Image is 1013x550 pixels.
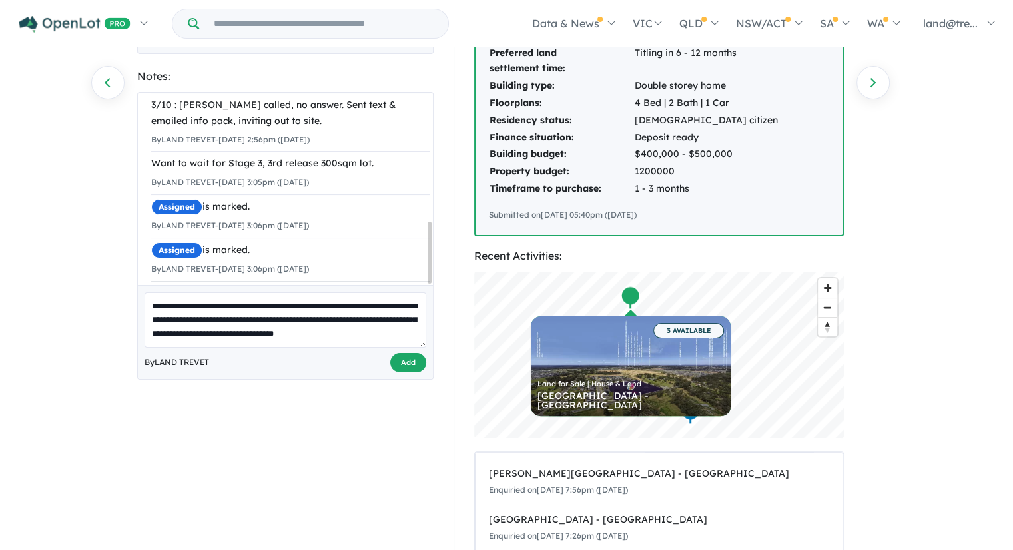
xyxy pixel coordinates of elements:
[489,146,634,163] td: Building budget:
[489,512,829,528] div: [GEOGRAPHIC_DATA] - [GEOGRAPHIC_DATA]
[531,316,731,416] a: 3 AVAILABLE Land for Sale | House & Land [GEOGRAPHIC_DATA] - [GEOGRAPHIC_DATA]
[818,298,837,317] button: Zoom out
[818,278,837,298] button: Zoom in
[19,16,131,33] img: Openlot PRO Logo White
[634,129,779,146] td: Deposit ready
[818,317,837,336] button: Reset bearing to north
[151,242,430,258] div: is marked.
[151,199,202,215] span: Assigned
[474,247,844,265] div: Recent Activities:
[151,97,430,129] div: 3/10 : [PERSON_NAME] called, no answer. Sent text & emailed info pack, inviting out to site.
[680,400,700,425] div: Map marker
[653,323,724,338] span: 3 AVAILABLE
[489,77,634,95] td: Building type:
[634,77,779,95] td: Double storey home
[818,318,837,336] span: Reset bearing to north
[202,9,446,38] input: Try estate name, suburb, builder or developer
[151,135,310,144] small: By LAND TREVET - [DATE] 2:56pm ([DATE])
[634,112,779,129] td: [DEMOGRAPHIC_DATA] citizen
[151,199,430,215] div: is marked.
[489,459,829,505] a: [PERSON_NAME][GEOGRAPHIC_DATA] - [GEOGRAPHIC_DATA]Enquiried on[DATE] 7:56pm ([DATE])
[489,180,634,198] td: Timeframe to purchase:
[489,485,628,495] small: Enquiried on [DATE] 7:56pm ([DATE])
[489,466,829,482] div: [PERSON_NAME][GEOGRAPHIC_DATA] - [GEOGRAPHIC_DATA]
[474,272,844,438] canvas: Map
[489,163,634,180] td: Property budget:
[634,95,779,112] td: 4 Bed | 2 Bath | 1 Car
[489,531,628,541] small: Enquiried on [DATE] 7:26pm ([DATE])
[489,129,634,146] td: Finance situation:
[620,285,640,310] div: Map marker
[151,156,430,172] div: Want to wait for Stage 3, 3rd release 300sqm lot.
[151,220,309,230] small: By LAND TREVET - [DATE] 3:06pm ([DATE])
[489,95,634,112] td: Floorplans:
[634,163,779,180] td: 1200000
[137,67,434,85] div: Notes:
[489,112,634,129] td: Residency status:
[537,380,724,388] div: Land for Sale | House & Land
[537,391,724,410] div: [GEOGRAPHIC_DATA] - [GEOGRAPHIC_DATA]
[151,242,202,258] span: Assigned
[634,180,779,198] td: 1 - 3 months
[151,264,309,274] small: By LAND TREVET - [DATE] 3:06pm ([DATE])
[634,45,779,78] td: Titling in 6 - 12 months
[145,356,209,369] span: By LAND TREVET
[489,45,634,78] td: Preferred land settlement time:
[489,208,829,222] div: Submitted on [DATE] 05:40pm ([DATE])
[151,177,309,187] small: By LAND TREVET - [DATE] 3:05pm ([DATE])
[923,17,978,30] span: land@tre...
[390,353,426,372] button: Add
[634,146,779,163] td: $400,000 - $500,000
